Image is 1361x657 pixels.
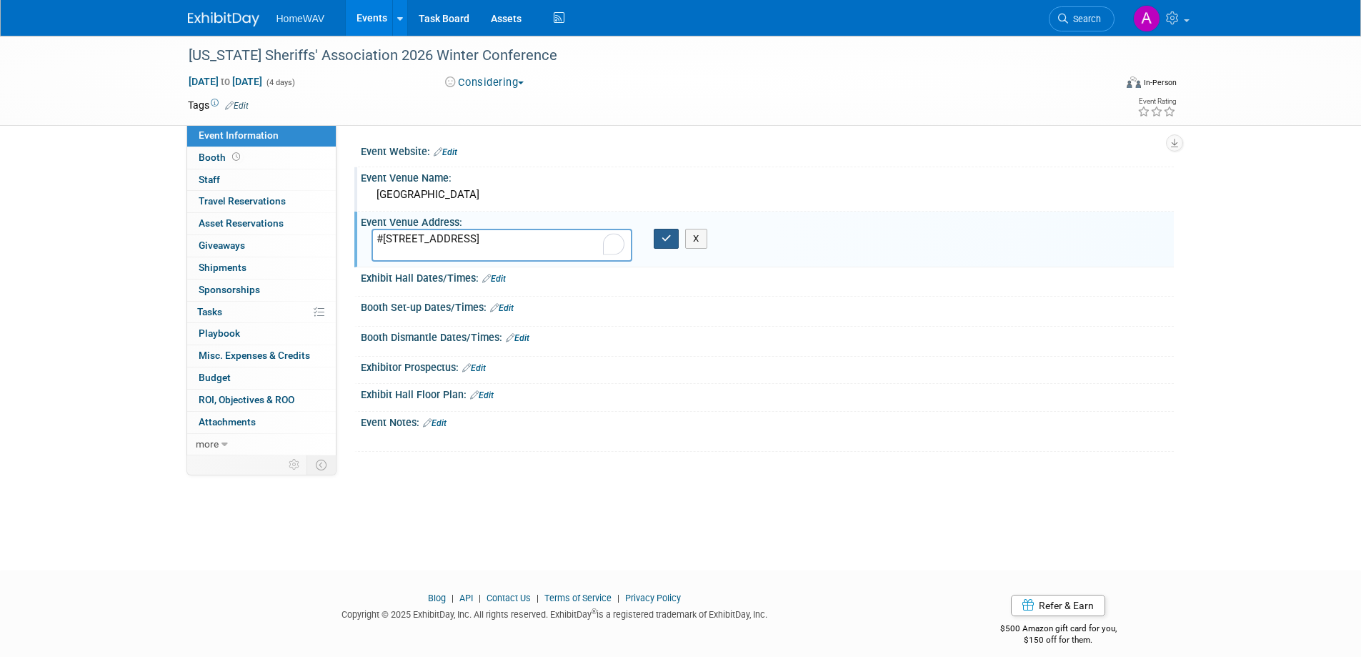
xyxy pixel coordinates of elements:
span: Sponsorships [199,284,260,295]
a: Blog [428,593,446,603]
div: Exhibit Hall Floor Plan: [361,384,1174,402]
span: Staff [199,174,220,185]
span: | [475,593,484,603]
td: Toggle Event Tabs [306,455,336,474]
a: Edit [225,101,249,111]
a: Privacy Policy [625,593,681,603]
span: Booth [199,152,243,163]
span: Budget [199,372,231,383]
button: Considering [440,75,529,90]
div: $150 off for them. [943,634,1174,646]
span: (4 days) [265,78,295,87]
span: more [196,438,219,450]
span: Booth not reserved yet [229,152,243,162]
a: Edit [482,274,506,284]
div: [GEOGRAPHIC_DATA] [372,184,1163,206]
a: Budget [187,367,336,389]
img: Format-Inperson.png [1127,76,1141,88]
a: Event Information [187,125,336,147]
td: Personalize Event Tab Strip [282,455,307,474]
div: Copyright © 2025 ExhibitDay, Inc. All rights reserved. ExhibitDay is a registered trademark of Ex... [188,605,922,621]
td: Tags [188,98,249,112]
span: | [448,593,457,603]
span: Tasks [197,306,222,317]
span: [DATE] [DATE] [188,75,263,88]
span: | [533,593,542,603]
span: Giveaways [199,239,245,251]
span: Shipments [199,262,246,273]
div: Booth Dismantle Dates/Times: [361,327,1174,345]
div: Event Venue Address: [361,212,1174,229]
a: Contact Us [487,593,531,603]
a: more [187,434,336,455]
a: Terms of Service [544,593,612,603]
a: API [459,593,473,603]
a: Edit [470,390,494,400]
a: ROI, Objectives & ROO [187,390,336,411]
span: Playbook [199,327,240,339]
div: In-Person [1143,77,1177,88]
a: Travel Reservations [187,191,336,212]
span: Misc. Expenses & Credits [199,350,310,361]
span: Attachments [199,416,256,428]
div: Exhibitor Prospectus: [361,357,1174,375]
span: Asset Reservations [199,217,284,229]
a: Attachments [187,412,336,433]
span: to [219,76,232,87]
span: | [614,593,623,603]
div: Event Rating [1137,98,1176,105]
sup: ® [592,608,597,616]
a: Edit [506,333,529,343]
button: X [685,229,707,249]
div: Event Venue Name: [361,167,1174,185]
a: Edit [423,418,447,428]
span: Event Information [199,129,279,141]
a: Booth [187,147,336,169]
a: Search [1049,6,1115,31]
div: Booth Set-up Dates/Times: [361,297,1174,315]
a: Edit [462,363,486,373]
div: Event Notes: [361,412,1174,430]
a: Shipments [187,257,336,279]
a: Misc. Expenses & Credits [187,345,336,367]
span: Travel Reservations [199,195,286,207]
a: Playbook [187,323,336,345]
textarea: To enrich screen reader interactions, please activate Accessibility in Grammarly extension settings [372,229,632,262]
a: Edit [490,303,514,313]
div: [US_STATE] Sheriffs' Association 2026 Winter Conference [184,43,1093,69]
a: Sponsorships [187,280,336,301]
a: Tasks [187,302,336,323]
span: Search [1068,14,1101,24]
img: Amanda Jasper [1133,5,1160,32]
div: Event Website: [361,141,1174,159]
a: Edit [434,147,457,157]
div: $500 Amazon gift card for you, [943,613,1174,646]
a: Asset Reservations [187,213,336,234]
img: ExhibitDay [188,12,259,26]
div: Exhibit Hall Dates/Times: [361,267,1174,286]
div: Event Format [1030,74,1177,96]
a: Staff [187,169,336,191]
span: HomeWAV [276,13,325,24]
span: ROI, Objectives & ROO [199,394,294,405]
a: Refer & Earn [1011,595,1105,616]
a: Giveaways [187,235,336,257]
